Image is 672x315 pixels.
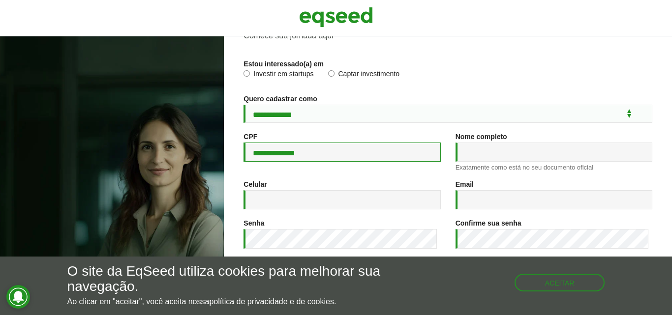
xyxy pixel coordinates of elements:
label: Investir em startups [244,70,313,80]
label: Captar investimento [328,70,399,80]
a: política de privacidade e de cookies [209,298,334,306]
label: CPF [244,133,257,140]
h5: O site da EqSeed utiliza cookies para melhorar sua navegação. [67,264,390,294]
label: Nome completo [456,133,507,140]
label: Senha [244,220,264,227]
p: Ao clicar em "aceitar", você aceita nossa . [67,297,390,306]
label: Celular [244,181,267,188]
label: Email [456,181,474,188]
input: Investir em startups [244,70,250,77]
input: Captar investimento [328,70,335,77]
img: EqSeed Logo [299,5,373,29]
div: Exatamente como está no seu documento oficial [456,164,652,171]
label: Confirme sua senha [456,220,521,227]
button: Aceitar [515,274,605,291]
label: Estou interessado(a) em [244,60,324,67]
label: Quero cadastrar como [244,95,317,102]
